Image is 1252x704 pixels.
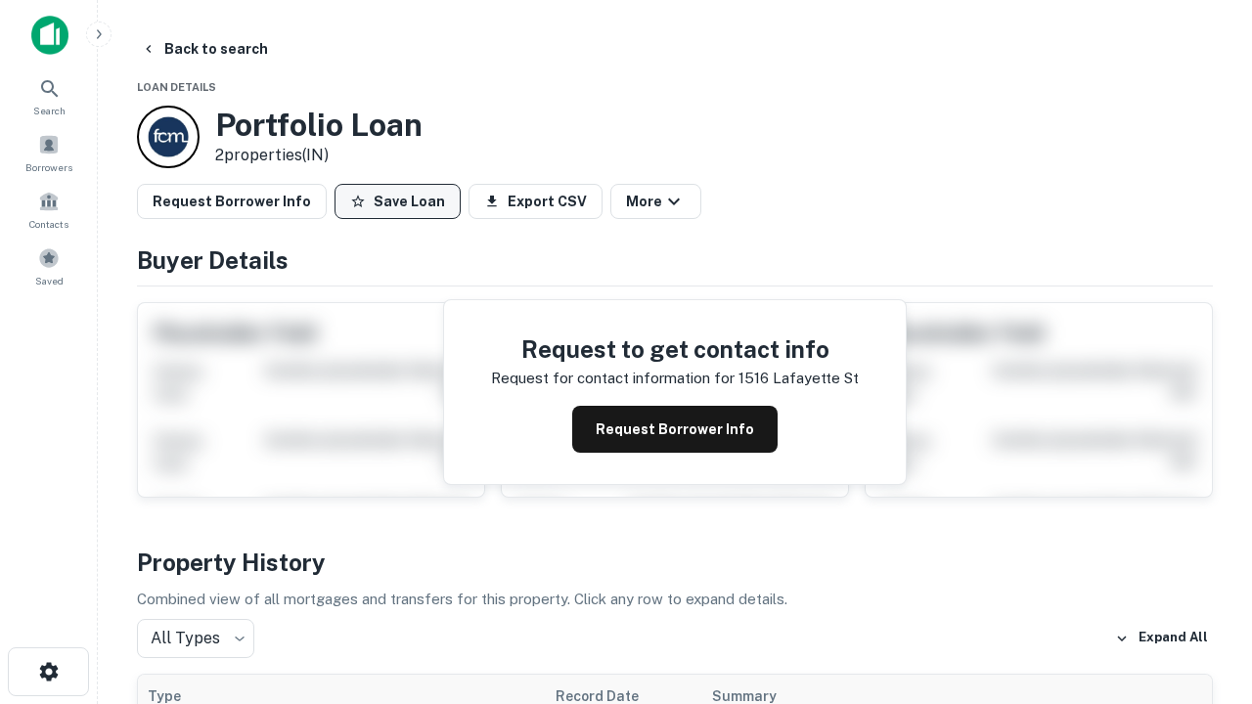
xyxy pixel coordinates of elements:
button: Back to search [133,31,276,66]
button: More [610,184,701,219]
button: Request Borrower Info [137,184,327,219]
h3: Portfolio Loan [215,107,423,144]
span: Borrowers [25,159,72,175]
span: Search [33,103,66,118]
span: Contacts [29,216,68,232]
div: All Types [137,619,254,658]
p: Request for contact information for [491,367,735,390]
button: Export CSV [469,184,603,219]
button: Request Borrower Info [572,406,778,453]
h4: Request to get contact info [491,331,859,367]
img: capitalize-icon.png [31,16,68,55]
h4: Buyer Details [137,242,1213,278]
h4: Property History [137,545,1213,580]
p: 1516 lafayette st [738,367,859,390]
button: Save Loan [335,184,461,219]
a: Contacts [6,183,92,236]
iframe: Chat Widget [1154,548,1252,641]
a: Borrowers [6,126,92,179]
p: 2 properties (IN) [215,144,423,167]
button: Expand All [1110,624,1213,653]
a: Saved [6,240,92,292]
p: Combined view of all mortgages and transfers for this property. Click any row to expand details. [137,588,1213,611]
span: Loan Details [137,81,216,93]
a: Search [6,69,92,122]
span: Saved [35,273,64,288]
